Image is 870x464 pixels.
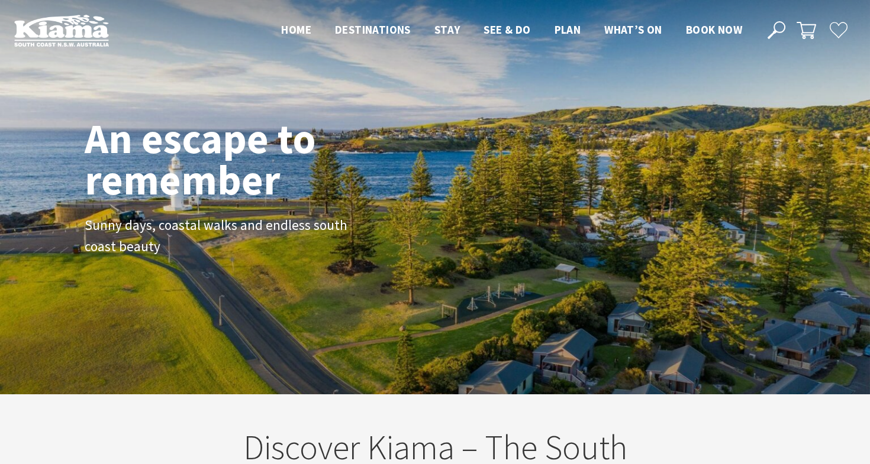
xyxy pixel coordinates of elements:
img: Kiama Logo [14,14,109,47]
span: Plan [555,22,581,37]
span: Destinations [335,22,411,37]
span: Book now [686,22,742,37]
h1: An escape to remember [85,118,410,200]
span: What’s On [604,22,662,37]
p: Sunny days, coastal walks and endless south coast beauty [85,215,351,258]
span: Home [281,22,311,37]
nav: Main Menu [269,21,754,40]
span: Stay [434,22,460,37]
span: See & Do [484,22,530,37]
